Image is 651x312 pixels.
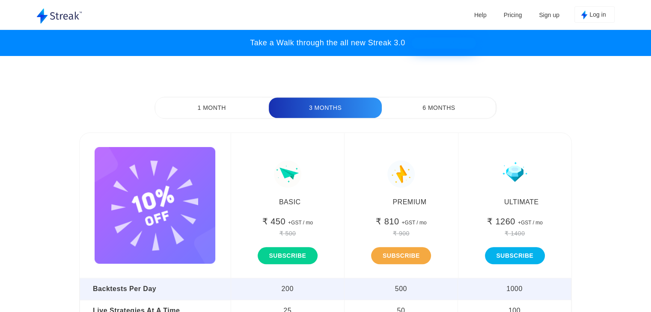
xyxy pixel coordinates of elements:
[279,230,296,237] div: ₹ 500
[505,230,525,237] div: ₹ 1400
[401,220,426,226] div: +GST / mo
[487,216,515,227] div: ₹ 1260
[288,220,313,226] div: +GST / mo
[269,97,382,118] button: 3 Months
[535,9,563,21] a: Sign up
[393,230,410,237] div: ₹ 900
[499,9,526,21] a: Pricing
[376,216,399,227] div: ₹ 810
[485,247,545,264] button: SUBSCRIBE
[231,278,345,300] div: 200
[274,160,301,188] img: img
[499,193,531,211] div: ULTIMATE
[412,38,476,49] button: WATCH NOW
[371,247,431,264] button: SUBSCRIBE
[345,278,458,300] div: 500
[262,216,285,227] div: ₹ 450
[499,156,531,188] img: img
[241,38,405,47] p: Take a Walk through the all new Streak 3.0
[518,220,543,226] div: +GST / mo
[387,193,415,211] div: PREMIUM
[258,247,318,264] button: SUBSCRIBE
[581,11,588,19] img: kite_logo
[80,278,231,300] div: Backtests per day
[470,9,491,21] a: Help
[458,278,571,300] div: 1000
[387,160,415,188] img: img
[155,97,268,118] button: 1 Month
[574,6,615,23] button: Log in
[95,147,215,264] img: discount_img
[382,97,495,118] button: 6 Months
[274,193,301,211] div: BASIC
[589,11,606,19] span: Log in
[37,9,82,24] img: logo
